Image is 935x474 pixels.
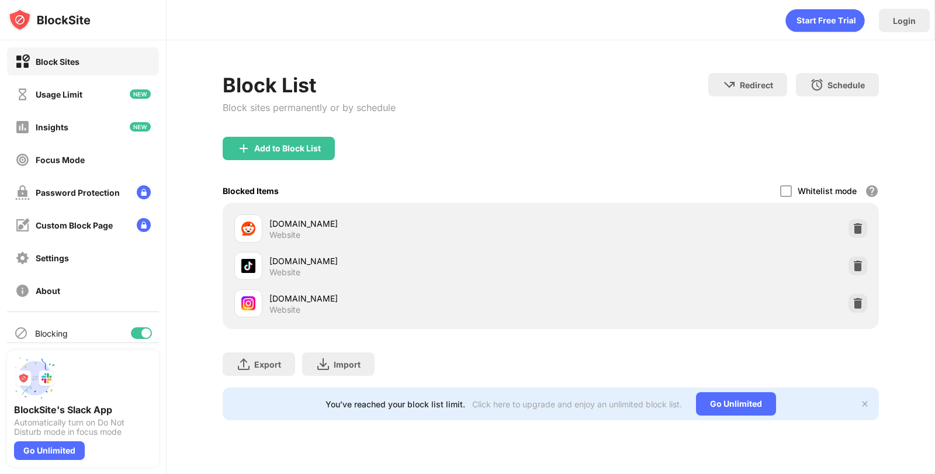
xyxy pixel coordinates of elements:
img: time-usage-off.svg [15,87,30,102]
div: Go Unlimited [14,441,85,460]
img: favicons [241,222,255,236]
div: [DOMAIN_NAME] [269,217,551,230]
div: Block Sites [36,57,79,67]
div: Schedule [827,80,865,90]
div: Import [334,359,361,369]
img: lock-menu.svg [137,218,151,232]
img: blocking-icon.svg [14,326,28,340]
div: Block sites permanently or by schedule [223,102,396,113]
div: Redirect [740,80,773,90]
div: Website [269,267,300,278]
img: customize-block-page-off.svg [15,218,30,233]
div: Go Unlimited [696,392,776,416]
img: focus-off.svg [15,153,30,167]
div: Block List [223,73,396,97]
img: push-slack.svg [14,357,56,399]
img: block-on.svg [15,54,30,69]
img: logo-blocksite.svg [8,8,91,32]
img: insights-off.svg [15,120,30,134]
img: password-protection-off.svg [15,185,30,200]
div: BlockSite's Slack App [14,404,152,416]
img: favicons [241,259,255,273]
div: Export [254,359,281,369]
img: favicons [241,296,255,310]
div: Add to Block List [254,144,321,153]
div: Insights [36,122,68,132]
div: Blocking [35,328,68,338]
div: Focus Mode [36,155,85,165]
div: Password Protection [36,188,120,198]
div: Whitelist mode [798,186,857,196]
div: Settings [36,253,69,263]
div: About [36,286,60,296]
div: [DOMAIN_NAME] [269,255,551,267]
div: Custom Block Page [36,220,113,230]
div: You’ve reached your block list limit. [325,399,465,409]
div: Blocked Items [223,186,279,196]
img: about-off.svg [15,283,30,298]
div: Login [893,16,916,26]
div: Website [269,305,300,315]
img: new-icon.svg [130,89,151,99]
div: Automatically turn on Do Not Disturb mode in focus mode [14,418,152,437]
div: [DOMAIN_NAME] [269,292,551,305]
img: settings-off.svg [15,251,30,265]
div: animation [785,9,865,32]
div: Website [269,230,300,240]
img: new-icon.svg [130,122,151,132]
img: x-button.svg [860,399,870,409]
img: lock-menu.svg [137,185,151,199]
div: Usage Limit [36,89,82,99]
div: Click here to upgrade and enjoy an unlimited block list. [472,399,682,409]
